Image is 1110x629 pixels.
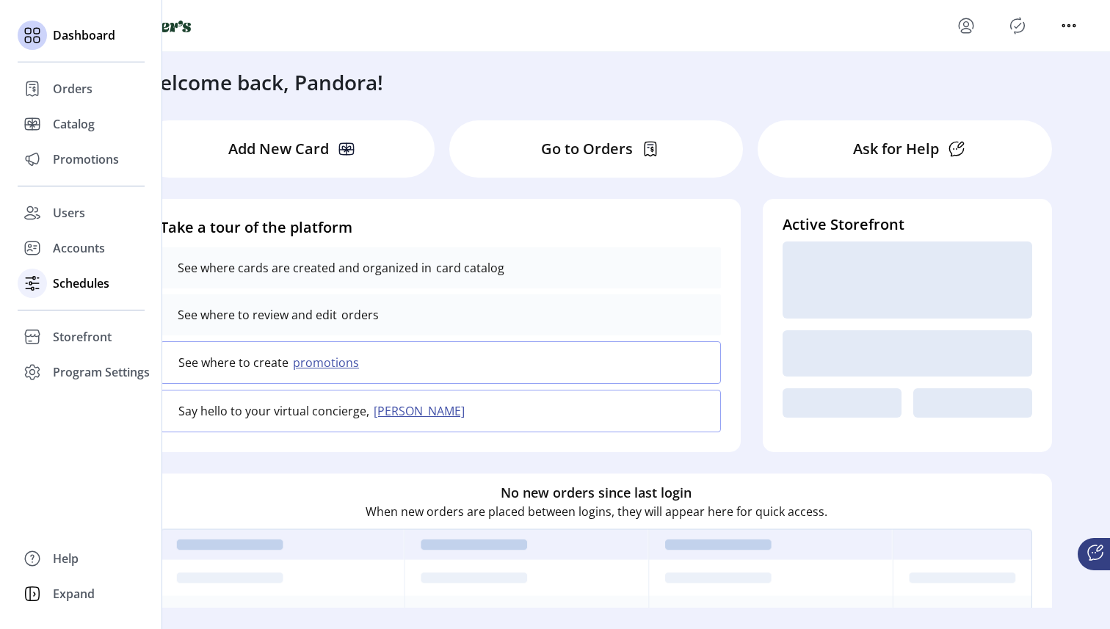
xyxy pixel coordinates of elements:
[141,67,383,98] h3: Welcome back, Pandora!
[53,115,95,133] span: Catalog
[53,585,95,603] span: Expand
[53,26,115,44] span: Dashboard
[178,402,369,420] p: Say hello to your virtual concierge,
[178,354,289,371] p: See where to create
[53,80,92,98] span: Orders
[53,328,112,346] span: Storefront
[178,259,432,277] p: See where cards are created and organized in
[178,306,337,324] p: See where to review and edit
[53,204,85,222] span: Users
[53,150,119,168] span: Promotions
[432,259,504,277] p: card catalog
[228,138,329,160] p: Add New Card
[541,138,633,160] p: Go to Orders
[369,402,474,420] button: [PERSON_NAME]
[954,14,978,37] button: menu
[289,354,368,371] button: promotions
[160,217,721,239] h4: Take a tour of the platform
[783,214,1032,236] h4: Active Storefront
[53,239,105,257] span: Accounts
[1057,14,1081,37] button: menu
[1006,14,1029,37] button: Publisher Panel
[366,503,827,520] p: When new orders are placed between logins, they will appear here for quick access.
[53,274,109,292] span: Schedules
[853,138,939,160] p: Ask for Help
[337,306,379,324] p: orders
[53,550,79,567] span: Help
[53,363,150,381] span: Program Settings
[501,483,692,503] h6: No new orders since last login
